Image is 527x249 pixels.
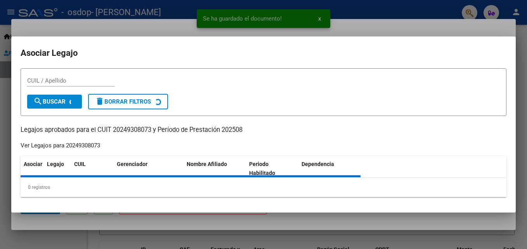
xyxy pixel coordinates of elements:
div: 0 registros [21,178,506,197]
datatable-header-cell: CUIL [71,156,114,182]
span: Asociar [24,161,42,167]
datatable-header-cell: Gerenciador [114,156,184,182]
span: Buscar [33,98,66,105]
span: CUIL [74,161,86,167]
span: Nombre Afiliado [187,161,227,167]
datatable-header-cell: Nombre Afiliado [184,156,246,182]
button: Buscar [27,95,82,109]
span: Gerenciador [117,161,147,167]
span: Legajo [47,161,64,167]
datatable-header-cell: Dependencia [298,156,361,182]
h2: Asociar Legajo [21,46,506,61]
p: Legajos aprobados para el CUIT 20249308073 y Período de Prestación 202508 [21,125,506,135]
button: Borrar Filtros [88,94,168,109]
div: Ver Legajos para 20249308073 [21,141,100,150]
span: Borrar Filtros [95,98,151,105]
mat-icon: delete [95,97,104,106]
span: Dependencia [302,161,334,167]
datatable-header-cell: Asociar [21,156,44,182]
span: Periodo Habilitado [249,161,275,176]
datatable-header-cell: Legajo [44,156,71,182]
mat-icon: search [33,97,43,106]
datatable-header-cell: Periodo Habilitado [246,156,298,182]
